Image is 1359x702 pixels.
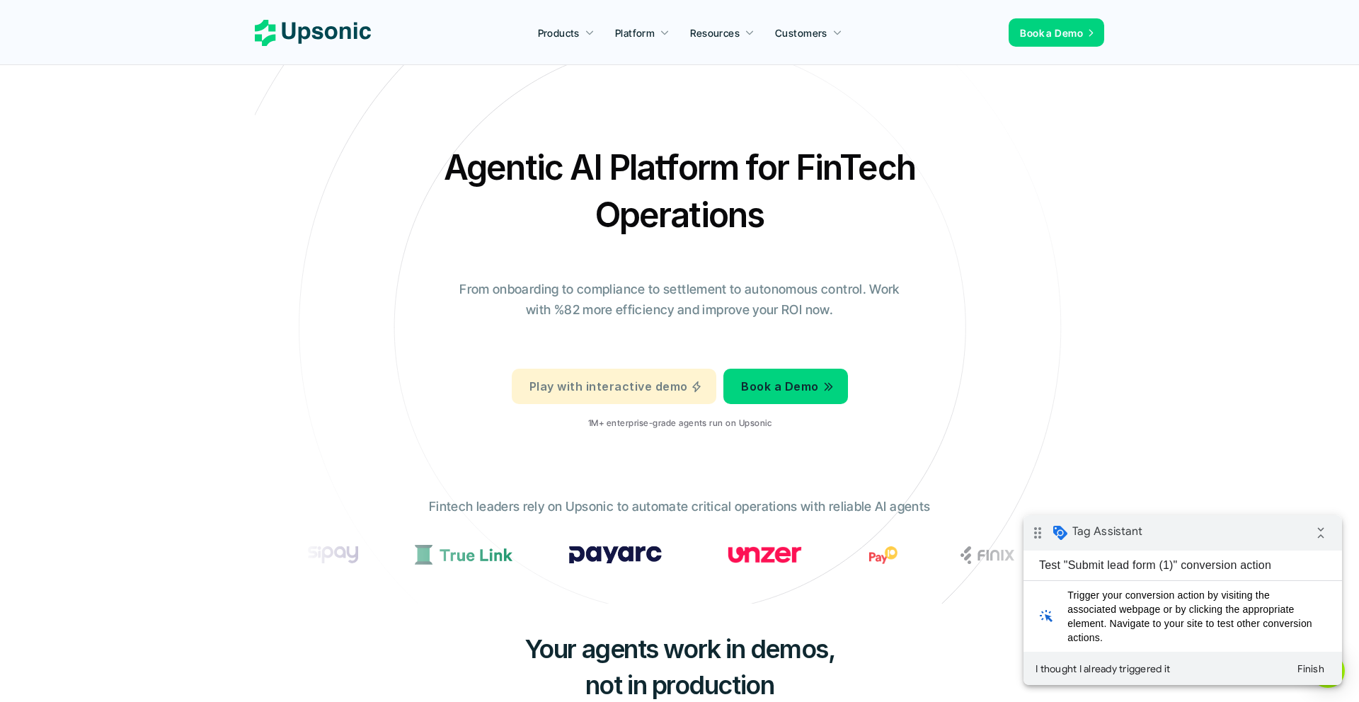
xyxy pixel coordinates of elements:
p: From onboarding to compliance to settlement to autonomous control. Work with %82 more efficiency ... [449,280,910,321]
p: Fintech leaders rely on Upsonic to automate critical operations with reliable AI agents [429,497,930,517]
p: Resources [690,25,740,40]
a: Play with interactive demo [512,369,716,404]
p: Products [538,25,580,40]
i: Collapse debug badge [283,4,311,32]
p: Book a Demo [1020,25,1083,40]
p: Book a Demo [741,376,818,397]
a: Products [529,20,603,45]
h2: Agentic AI Platform for FinTech Operations [432,144,927,238]
p: 1M+ enterprise-grade agents run on Upsonic [587,418,771,428]
p: Platform [615,25,655,40]
span: Tag Assistant [49,9,119,23]
span: Your agents work in demos, [524,633,835,664]
button: Finish [262,141,313,166]
p: Customers [775,25,827,40]
i: web_traffic [11,87,35,115]
button: I thought I already triggered it [6,141,153,166]
span: not in production [585,669,774,701]
span: Trigger your conversion action by visiting the associated webpage or by clicking the appropriate ... [44,73,295,130]
a: Book a Demo [1009,18,1104,47]
a: Book a Demo [723,369,847,404]
p: Play with interactive demo [529,376,687,397]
